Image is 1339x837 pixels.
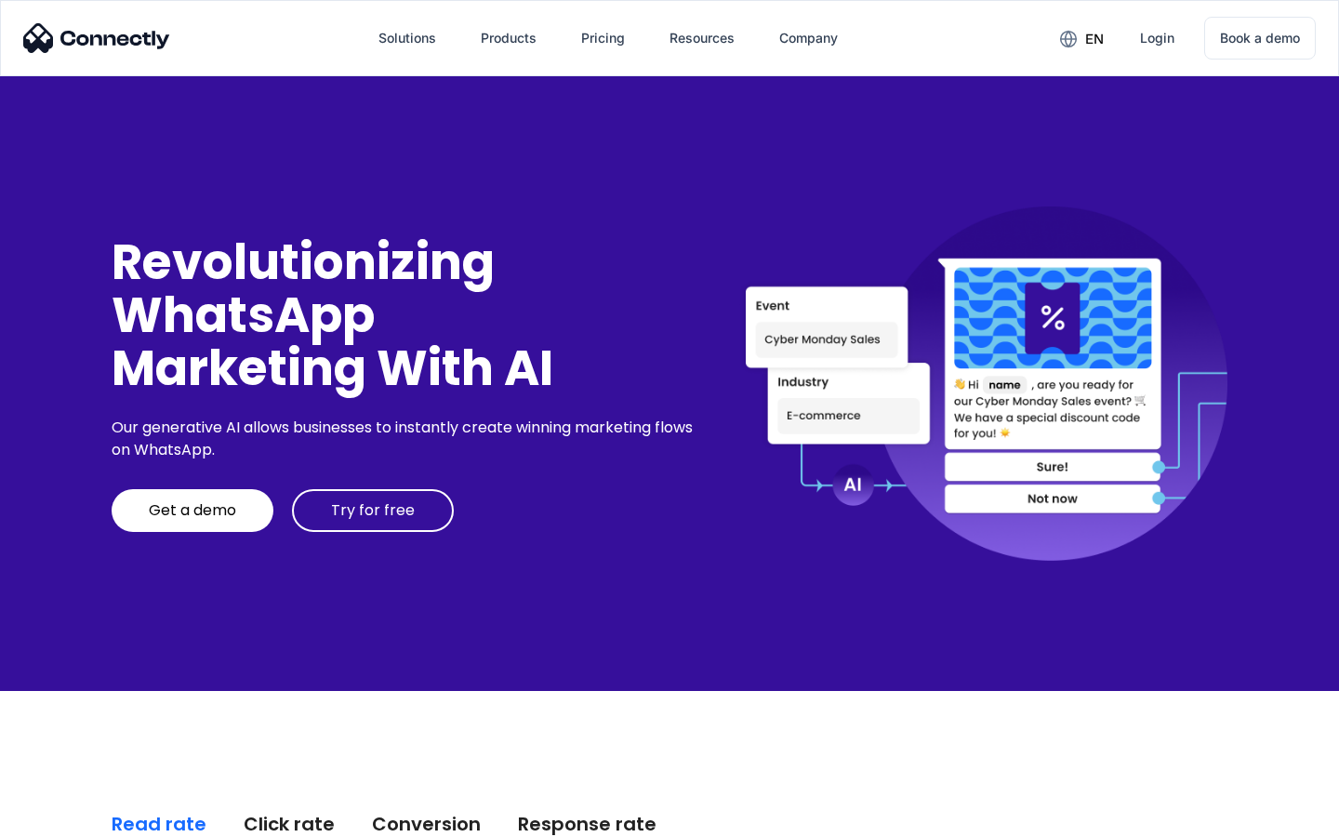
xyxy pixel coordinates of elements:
div: Login [1140,25,1174,51]
div: Products [481,25,537,51]
div: Company [779,25,838,51]
div: Resources [669,25,735,51]
a: Pricing [566,16,640,60]
div: Try for free [331,501,415,520]
div: Conversion [372,811,481,837]
div: Read rate [112,811,206,837]
a: Book a demo [1204,17,1316,60]
ul: Language list [37,804,112,830]
div: Revolutionizing WhatsApp Marketing With AI [112,235,699,395]
div: Our generative AI allows businesses to instantly create winning marketing flows on WhatsApp. [112,417,699,461]
div: Click rate [244,811,335,837]
div: Get a demo [149,501,236,520]
a: Try for free [292,489,454,532]
img: Connectly Logo [23,23,170,53]
a: Get a demo [112,489,273,532]
a: Login [1125,16,1189,60]
aside: Language selected: English [19,804,112,830]
div: Pricing [581,25,625,51]
div: en [1085,26,1104,52]
div: Response rate [518,811,656,837]
div: Solutions [378,25,436,51]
